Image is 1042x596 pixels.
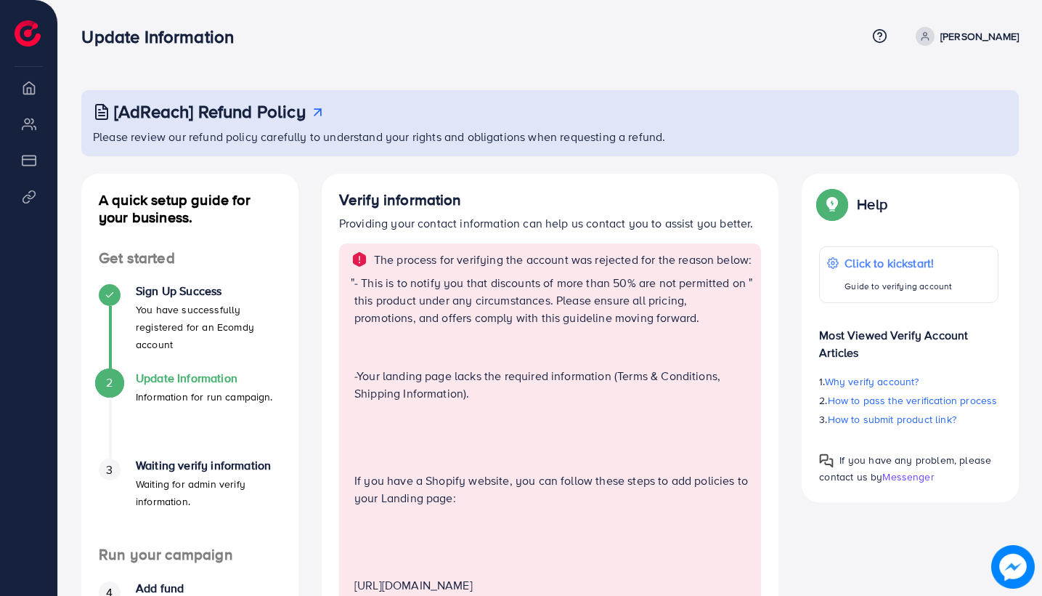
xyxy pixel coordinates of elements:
[940,28,1019,45] p: [PERSON_NAME]
[991,545,1035,589] img: image
[819,315,998,361] p: Most Viewed Verify Account Articles
[81,546,298,564] h4: Run your campaign
[81,371,298,459] li: Update Information
[819,453,991,484] span: If you have any problem, please contact us by
[81,249,298,267] h4: Get started
[351,251,368,268] img: alert
[136,459,281,472] h4: Waiting verify information
[819,191,845,217] img: Popup guide
[136,475,281,510] p: Waiting for admin verify information.
[106,374,113,391] span: 2
[354,472,749,507] p: If you have a Shopify website, you can follow these steps to add policies to your Landing page:
[93,128,1010,145] p: Please review our refund policy carefully to understand your rights and obligations when requesti...
[819,392,998,409] p: 2.
[15,20,41,47] img: logo
[844,278,952,295] p: Guide to verifying account
[81,459,298,546] li: Waiting verify information
[819,454,834,468] img: Popup guide
[825,374,919,389] span: Why verify account?
[136,581,271,595] h4: Add fund
[136,371,273,385] h4: Update Information
[910,27,1019,46] a: [PERSON_NAME]
[136,388,273,406] p: Information for run campaign.
[136,284,281,298] h4: Sign Up Success
[374,251,752,268] p: The process for verifying the account was rejected for the reason below:
[339,191,762,209] h4: Verify information
[81,284,298,371] li: Sign Up Success
[354,576,749,594] p: [URL][DOMAIN_NAME]
[114,101,306,122] h3: [AdReach] Refund Policy
[339,214,762,232] p: Providing your contact information can help us contact you to assist you better.
[844,254,952,272] p: Click to kickstart!
[106,462,113,478] span: 3
[81,26,245,47] h3: Update Information
[819,373,998,390] p: 1.
[882,470,934,484] span: Messenger
[354,367,749,402] p: -Your landing page lacks the required information (Terms & Conditions, Shipping Information).
[828,412,956,427] span: How to submit product link?
[136,301,281,353] p: You have successfully registered for an Ecomdy account
[819,411,998,428] p: 3.
[857,196,887,213] p: Help
[828,393,998,408] span: How to pass the verification process
[81,191,298,226] h4: A quick setup guide for your business.
[354,274,749,326] p: - This is to notify you that discounts of more than 50% are not permitted on this product under a...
